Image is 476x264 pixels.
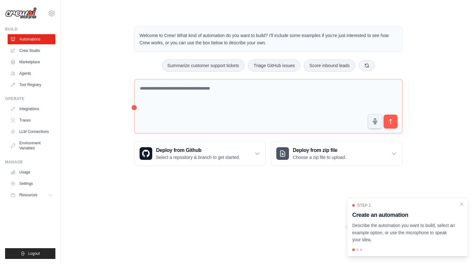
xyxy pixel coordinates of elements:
[293,147,346,154] h3: Deploy from zip file
[352,211,455,219] h3: Create an automation
[8,190,55,200] button: Resources
[156,154,240,160] p: Select a repository & branch to get started.
[248,60,300,72] button: Triage GitHub issues
[140,32,397,47] p: Welcome to Crew! What kind of automation do you want to build? I'll include some examples if you'...
[444,234,476,264] iframe: Chat Widget
[8,46,55,56] a: Crew Studio
[19,192,37,198] span: Resources
[8,127,55,137] a: LLM Connections
[8,138,55,153] a: Environment Variables
[8,179,55,189] a: Settings
[28,251,40,256] span: Logout
[8,167,55,177] a: Usage
[8,104,55,114] a: Integrations
[8,57,55,67] a: Marketplace
[5,160,55,165] div: Manage
[304,60,355,72] button: Score inbound leads
[156,147,240,154] h3: Deploy from Github
[5,7,37,19] img: Logo
[8,115,55,125] a: Traces
[8,34,55,44] a: Automations
[162,60,244,72] button: Summarize customer support tickets
[5,248,55,259] button: Logout
[8,68,55,79] a: Agents
[5,96,55,101] div: Operate
[5,27,55,32] div: Build
[293,154,346,160] p: Choose a zip file to upload.
[357,203,371,208] span: Step 1
[8,80,55,90] a: Tool Registry
[352,222,455,243] p: Describe the automation you want to build, select an example option, or use the microphone to spe...
[459,202,464,207] button: Close walkthrough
